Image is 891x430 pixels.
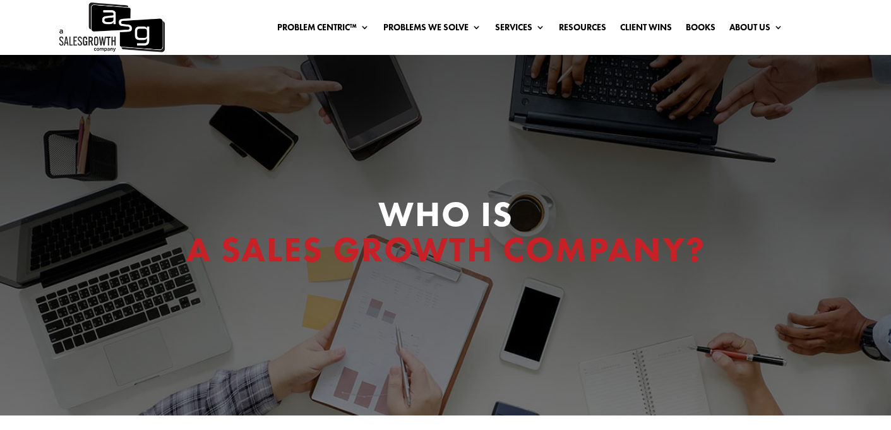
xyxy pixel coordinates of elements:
a: Problems We Solve [383,23,481,37]
a: Client Wins [620,23,672,37]
a: About Us [729,23,783,37]
a: Books [686,23,715,37]
a: Problem Centric™ [277,23,369,37]
a: Resources [559,23,606,37]
span: A Sales Growth Company? [186,227,705,272]
h1: Who Is [105,196,787,273]
a: Services [495,23,545,37]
